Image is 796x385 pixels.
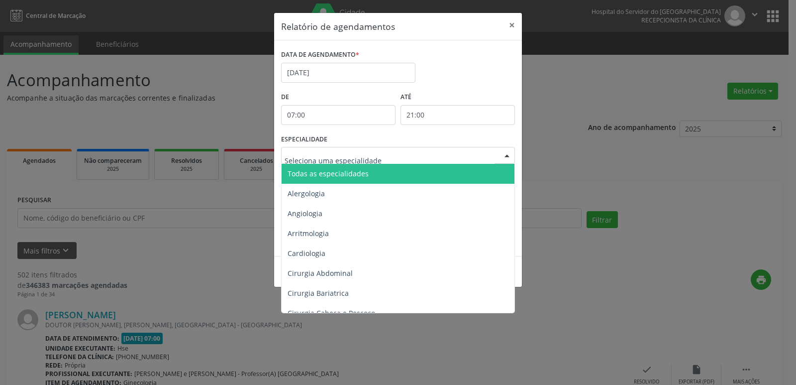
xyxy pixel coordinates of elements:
button: Close [502,13,522,37]
input: Seleciona uma especialidade [285,150,495,170]
span: Angiologia [288,209,322,218]
label: ATÉ [400,90,515,105]
span: Todas as especialidades [288,169,369,178]
h5: Relatório de agendamentos [281,20,395,33]
span: Cirurgia Abdominal [288,268,353,278]
label: De [281,90,396,105]
label: ESPECIALIDADE [281,132,327,147]
label: DATA DE AGENDAMENTO [281,47,359,63]
span: Alergologia [288,189,325,198]
input: Selecione uma data ou intervalo [281,63,415,83]
span: Cirurgia Cabeça e Pescoço [288,308,375,318]
input: Selecione o horário inicial [281,105,396,125]
span: Arritmologia [288,229,329,238]
span: Cardiologia [288,249,325,258]
span: Cirurgia Bariatrica [288,288,349,298]
input: Selecione o horário final [400,105,515,125]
